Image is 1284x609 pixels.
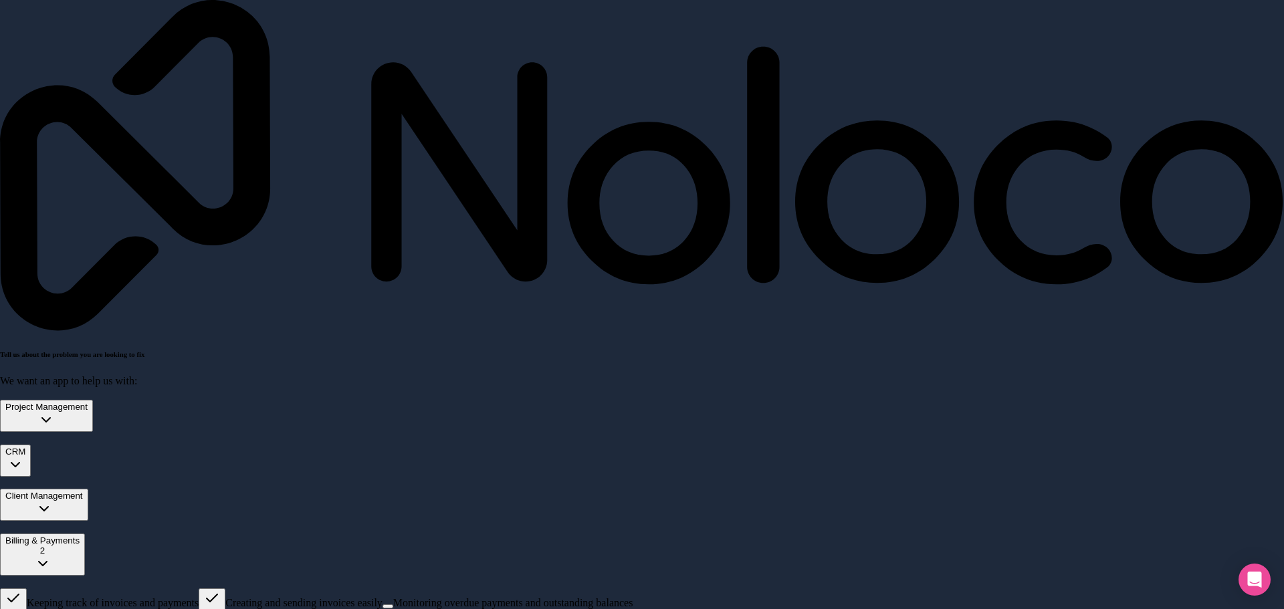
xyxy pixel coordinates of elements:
span: Creating and sending invoices easily [225,597,383,608]
span: Client Management [5,491,83,501]
span: Project Management [5,402,88,412]
span: Monitoring overdue payments and outstanding balances [393,597,633,608]
span: CRM [5,447,25,457]
span: 2 [40,545,45,556]
div: Open Intercom Messenger [1239,564,1271,596]
span: Billing & Payments [5,535,80,545]
span: Keeping track of invoices and payments [27,597,199,608]
button: Monitoring overdue payments and outstanding balances [383,604,393,608]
